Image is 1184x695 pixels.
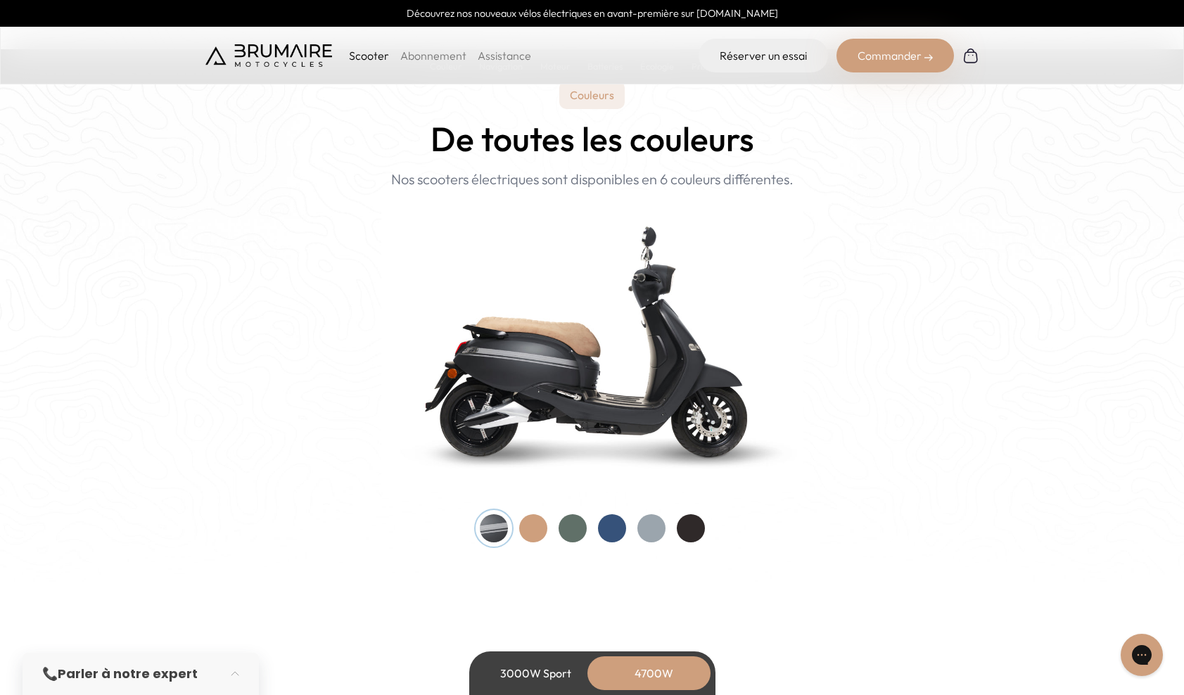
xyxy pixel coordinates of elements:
[431,120,754,158] h2: De toutes les couleurs
[962,47,979,64] img: Panier
[349,47,389,64] p: Scooter
[400,49,466,63] a: Abonnement
[478,49,531,63] a: Assistance
[836,39,954,72] div: Commander
[205,44,332,67] img: Brumaire Motocycles
[391,169,794,190] p: Nos scooters électriques sont disponibles en 6 couleurs différentes.
[480,656,592,690] div: 3000W Sport
[924,53,933,62] img: right-arrow-2.png
[559,81,625,109] p: Couleurs
[699,39,828,72] a: Réserver un essai
[1114,629,1170,681] iframe: Gorgias live chat messenger
[598,656,711,690] div: 4700W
